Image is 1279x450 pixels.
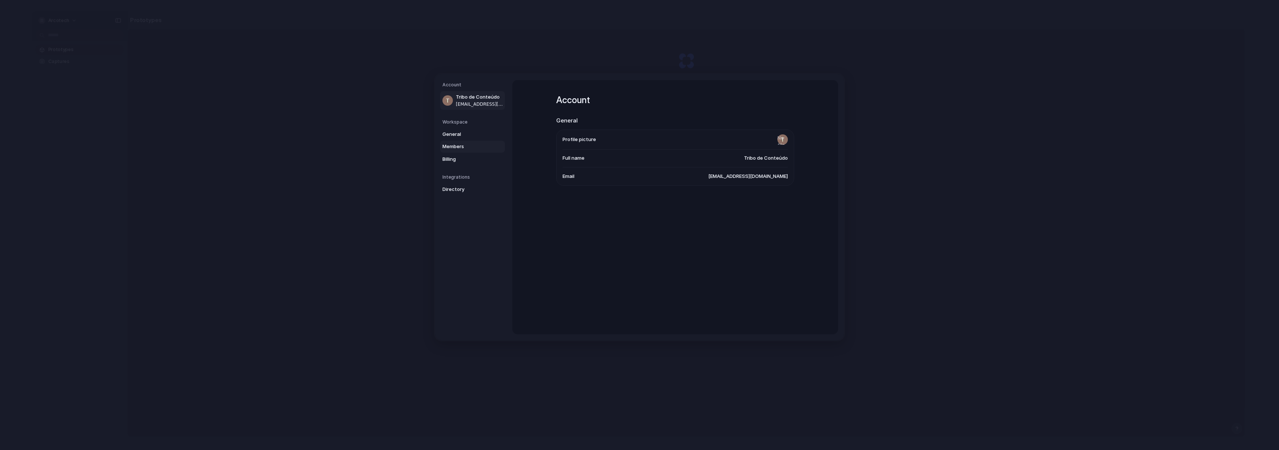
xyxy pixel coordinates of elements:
[442,118,505,125] h5: Workspace
[440,141,505,153] a: Members
[563,135,596,143] span: Profile picture
[440,128,505,140] a: General
[456,93,503,101] span: Tribo de Conteúdo
[744,154,788,162] span: Tribo de Conteúdo
[440,153,505,165] a: Billing
[556,117,794,125] h2: General
[442,155,490,163] span: Billing
[456,100,503,107] span: [EMAIL_ADDRESS][DOMAIN_NAME]
[440,183,505,195] a: Directory
[440,91,505,110] a: Tribo de Conteúdo[EMAIL_ADDRESS][DOMAIN_NAME]
[442,82,505,88] h5: Account
[442,130,490,138] span: General
[708,172,788,180] span: [EMAIL_ADDRESS][DOMAIN_NAME]
[556,93,794,107] h1: Account
[442,143,490,150] span: Members
[442,174,505,181] h5: Integrations
[563,172,574,180] span: Email
[563,154,584,162] span: Full name
[442,186,490,193] span: Directory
